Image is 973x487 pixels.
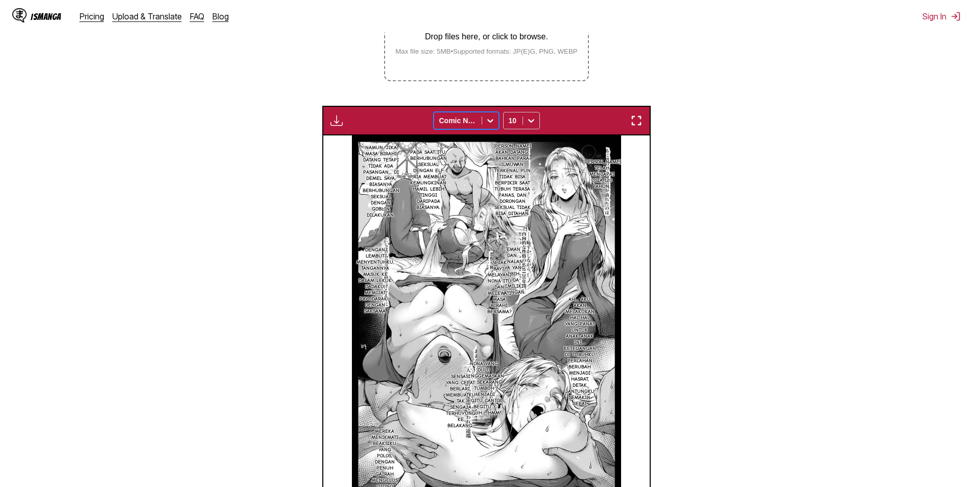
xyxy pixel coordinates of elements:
p: Nona yang dulu menggemaskan itu, sekarang tumbuh menjadi begitu cantik, begitu… penuh… hmm… [462,359,506,418]
p: Dengan lembut menyentuhku, tangannya masuk ke dalam lekuk dadaku, memijat payudaraku dengan saksama. [354,245,396,316]
img: Sign out [951,11,961,21]
p: [PERSON_NAME] akan datang. Bahkan para ilmuwan terkenal pun tidak bisa berpikir saat tubuh terasa... [491,141,533,219]
a: IsManga LogoIsManga [12,8,80,25]
p: [PERSON_NAME] telah mencapai usia 120 tahun. [581,157,623,192]
small: Max file size: 5MB • Supported formats: JP(E)G, PNG, WEBP [387,48,586,55]
img: IsManga Logo [12,8,27,22]
div: IsManga [31,12,61,21]
p: Teman dan kenalan saya yang lebih muda memiliki pasangan. [497,244,528,297]
p: Drop files here, or click to browse. [387,32,586,41]
a: FAQ [190,11,204,21]
p: Sensasi yang cepat berlari, membuatku tak sengaja terhuyung ke belakang. [444,372,478,431]
p: Namun, jika masa birahi datang tetapi tidak ada pasangan... di Demel saya, biasanya berhubungan s... [361,143,401,220]
p: Sejak bayi, melayani nona itu dan melewati masa birahi bersama? [485,258,514,317]
img: Download translated images [330,114,343,127]
img: Enter fullscreen [630,114,643,127]
a: Blog [212,11,229,21]
button: Sign In [922,11,961,21]
a: Pricing [80,11,104,21]
p: Ah… Aku, akan melakukan hal-hal yang panas untuk anak-anak ini… Ketegangan di tubuhku perlahan be... [562,294,598,409]
p: Pada saat itu, berhubungan seksual dengan elf pria membuat kemungkinan hamil lebih tinggi daripad... [408,147,449,213]
a: Upload & Translate [112,11,182,21]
